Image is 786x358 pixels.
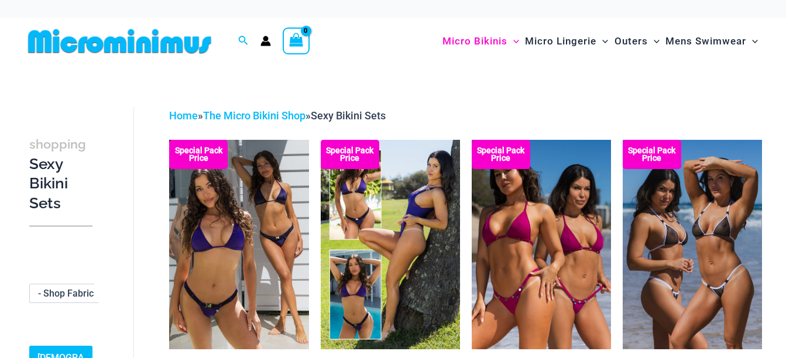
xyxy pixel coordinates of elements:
[260,36,271,46] a: Account icon link
[30,284,111,302] span: - Shop Fabric Type
[203,109,306,122] a: The Micro Bikini Shop
[283,27,310,54] a: View Shopping Cart, empty
[169,140,308,349] a: Bond Indigo Tri Top Pack (1) Bond Indigo Tri Top Pack Back (1)Bond Indigo Tri Top Pack Back (1)
[321,147,379,162] b: Special Pack Price
[623,147,681,162] b: Special Pack Price
[29,137,86,152] span: shopping
[321,140,460,349] img: Bond Inidgo Collection Pack (10)
[472,140,611,349] img: Collection Pack F
[612,23,663,59] a: OutersMenu ToggleMenu Toggle
[238,34,249,49] a: Search icon link
[38,288,116,299] span: - Shop Fabric Type
[23,28,216,54] img: MM SHOP LOGO FLAT
[596,26,608,56] span: Menu Toggle
[472,140,611,349] a: Collection Pack F Collection Pack B (3)Collection Pack B (3)
[665,26,746,56] span: Mens Swimwear
[169,140,308,349] img: Bond Indigo Tri Top Pack (1)
[169,147,228,162] b: Special Pack Price
[648,26,660,56] span: Menu Toggle
[311,109,386,122] span: Sexy Bikini Sets
[623,140,762,349] img: Top Bum Pack
[522,23,611,59] a: Micro LingerieMenu ToggleMenu Toggle
[169,109,386,122] span: » »
[169,109,198,122] a: Home
[746,26,758,56] span: Menu Toggle
[29,284,111,303] span: - Shop Fabric Type
[472,147,530,162] b: Special Pack Price
[440,23,522,59] a: Micro BikinisMenu ToggleMenu Toggle
[623,140,762,349] a: Top Bum Pack Top Bum Pack bTop Bum Pack b
[507,26,519,56] span: Menu Toggle
[321,140,460,349] a: Bond Inidgo Collection Pack (10) Bond Indigo Bikini Collection Pack Back (6)Bond Indigo Bikini Co...
[442,26,507,56] span: Micro Bikinis
[663,23,761,59] a: Mens SwimwearMenu ToggleMenu Toggle
[29,134,92,214] h3: Sexy Bikini Sets
[525,26,596,56] span: Micro Lingerie
[438,22,763,61] nav: Site Navigation
[615,26,648,56] span: Outers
